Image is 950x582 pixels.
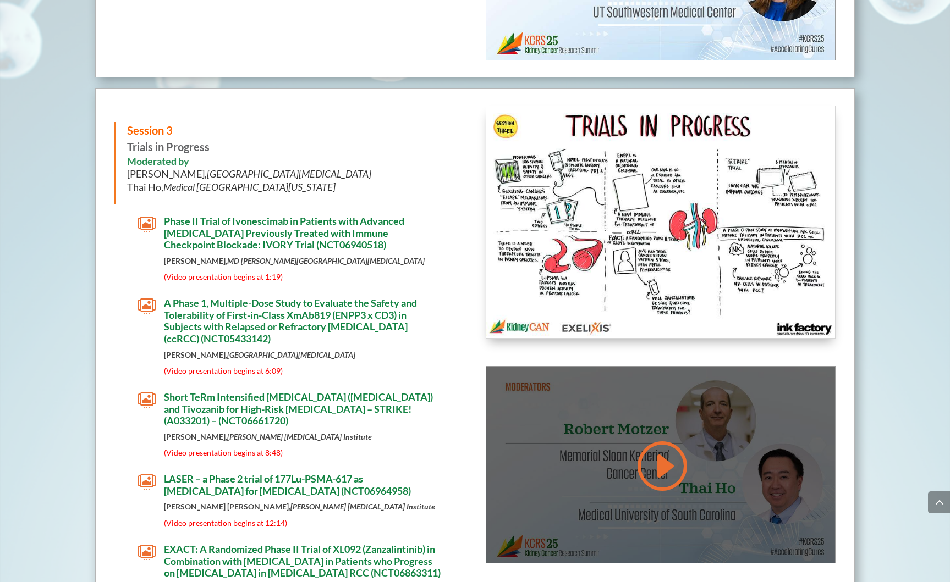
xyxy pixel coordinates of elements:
span:  [138,297,156,315]
strong: Moderated by [127,155,189,167]
span: (Video presentation begins at 6:09) [164,366,283,375]
em: [PERSON_NAME] [MEDICAL_DATA] Institute [290,502,435,511]
strong: [PERSON_NAME], [164,432,372,441]
strong: [PERSON_NAME], [164,256,425,265]
strong: Trials in Progress [127,124,210,153]
span:  [138,544,156,561]
em: [GEOGRAPHIC_DATA][MEDICAL_DATA] [227,350,355,359]
span: [PERSON_NAME], [127,168,371,180]
strong: [PERSON_NAME], [164,350,355,359]
em: [PERSON_NAME] [MEDICAL_DATA] Institute [227,432,372,441]
span: Phase II Trial of Ivonescimab in Patients with Advanced [MEDICAL_DATA] Previously Treated with Im... [164,215,404,251]
span: Short TeRm Intensified [MEDICAL_DATA] ([MEDICAL_DATA]) and Tivozanib for High-Risk [MEDICAL_DATA]... [164,391,433,426]
span: Thai Ho, [127,181,336,193]
strong: [PERSON_NAME] [PERSON_NAME], [164,502,435,511]
span: EXACT: A Randomized Phase II Trial of XL092 (Zanzalintinib) in Combination with [MEDICAL_DATA] in... [164,543,441,579]
span: LASER – a Phase 2 trial of 177Lu-PSMA-617 as [MEDICAL_DATA] for [MEDICAL_DATA] (NCT06964958) [164,473,411,497]
span:  [138,215,156,233]
span: (Video presentation begins at 8:48) [164,448,283,457]
span: A Phase 1, Multiple-Dose Study to Evaluate the Safety and Tolerability of First-in-Class XmAb819 ... [164,297,417,345]
em: Medical [GEOGRAPHIC_DATA][US_STATE] [163,181,336,193]
span: Session 3 [127,124,173,137]
img: KidneyCAN_Ink Factory_Board Session 3 [486,106,835,338]
span: (Video presentation begins at 12:14) [164,518,287,528]
span: (Video presentation begins at 1:19) [164,272,283,281]
span:  [138,473,156,491]
em: [GEOGRAPHIC_DATA][MEDICAL_DATA] [207,168,371,180]
em: MD [PERSON_NAME][GEOGRAPHIC_DATA][MEDICAL_DATA] [227,256,425,265]
span:  [138,391,156,409]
